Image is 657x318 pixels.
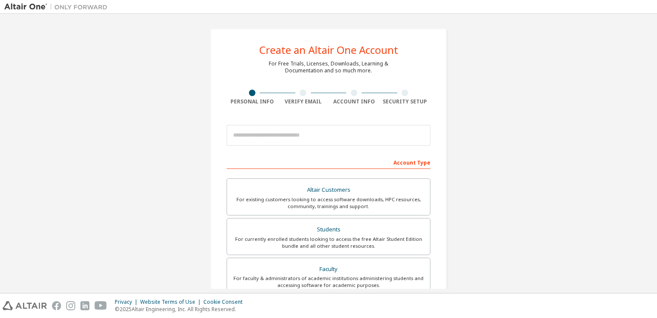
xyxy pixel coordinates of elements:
[328,98,380,105] div: Account Info
[232,263,425,275] div: Faculty
[203,299,248,306] div: Cookie Consent
[232,275,425,289] div: For faculty & administrators of academic institutions administering students and accessing softwa...
[259,45,398,55] div: Create an Altair One Account
[52,301,61,310] img: facebook.svg
[232,184,425,196] div: Altair Customers
[4,3,112,11] img: Altair One
[232,224,425,236] div: Students
[115,306,248,313] p: © 2025 Altair Engineering, Inc. All Rights Reserved.
[140,299,203,306] div: Website Terms of Use
[80,301,89,310] img: linkedin.svg
[115,299,140,306] div: Privacy
[227,98,278,105] div: Personal Info
[380,98,431,105] div: Security Setup
[232,196,425,210] div: For existing customers looking to access software downloads, HPC resources, community, trainings ...
[278,98,329,105] div: Verify Email
[66,301,75,310] img: instagram.svg
[95,301,107,310] img: youtube.svg
[3,301,47,310] img: altair_logo.svg
[269,60,388,74] div: For Free Trials, Licenses, Downloads, Learning & Documentation and so much more.
[232,236,425,249] div: For currently enrolled students looking to access the free Altair Student Edition bundle and all ...
[227,155,430,169] div: Account Type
